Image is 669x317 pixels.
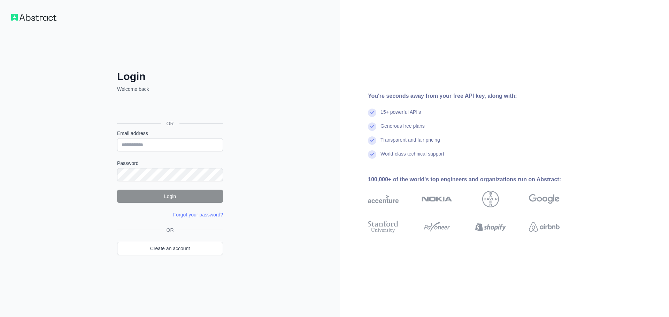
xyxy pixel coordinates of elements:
img: stanford university [368,219,399,235]
img: check mark [368,136,376,145]
label: Email address [117,130,223,137]
img: payoneer [422,219,452,235]
h2: Login [117,70,223,83]
img: check mark [368,109,376,117]
button: Login [117,190,223,203]
div: World-class technical support [380,150,444,164]
a: Forgot your password? [173,212,223,217]
img: check mark [368,150,376,159]
p: Welcome back [117,86,223,93]
div: You're seconds away from your free API key, along with: [368,92,582,100]
span: OR [164,227,177,233]
img: check mark [368,122,376,131]
img: google [529,191,560,207]
div: Generous free plans [380,122,425,136]
div: 100,000+ of the world's top engineers and organizations run on Abstract: [368,175,582,184]
div: 15+ powerful API's [380,109,421,122]
img: bayer [482,191,499,207]
img: airbnb [529,219,560,235]
span: OR [161,120,179,127]
iframe: Sign in with Google Button [114,100,225,116]
div: Transparent and fair pricing [380,136,440,150]
label: Password [117,160,223,167]
img: shopify [475,219,506,235]
a: Create an account [117,242,223,255]
img: Workflow [11,14,56,21]
img: nokia [422,191,452,207]
img: accenture [368,191,399,207]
